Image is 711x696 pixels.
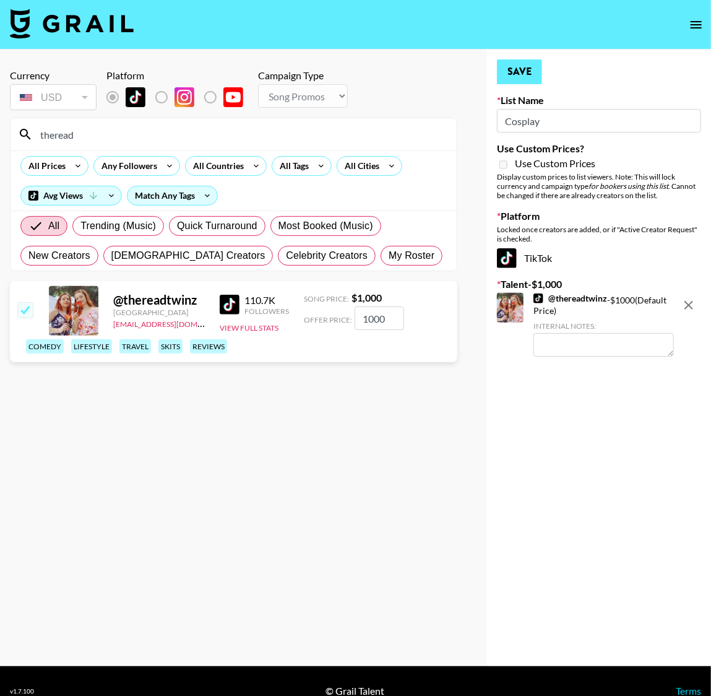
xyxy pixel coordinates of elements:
div: Display custom prices to list viewers. Note: This will lock currency and campaign type . Cannot b... [497,172,701,200]
div: skits [158,339,183,354]
div: - $ 1000 (Default Price) [533,293,674,357]
button: remove [676,293,701,318]
span: Trending (Music) [80,219,156,233]
div: Avg Views [21,186,121,205]
div: v 1.7.100 [10,687,34,695]
img: Grail Talent [10,9,134,38]
div: Remove selected talent to change platforms [106,84,253,110]
div: comedy [26,339,64,354]
div: All Tags [272,157,311,175]
span: My Roster [389,248,434,263]
span: Offer Price: [304,315,352,324]
div: Platform [106,69,253,82]
div: travel [119,339,151,354]
img: TikTok [533,294,543,303]
strong: $ 1,000 [351,292,382,303]
div: reviews [190,339,227,354]
span: All [48,219,59,233]
em: for bookers using this list [588,181,668,191]
span: Use Custom Prices [515,157,595,170]
div: TikTok [497,248,701,268]
button: View Full Stats [220,323,278,333]
div: All Cities [337,157,382,175]
div: Campaign Type [258,69,348,82]
label: List Name [497,94,701,107]
div: lifestyle [71,339,112,354]
div: 110.7K [244,294,289,307]
div: Locked once creators are added, or if "Active Creator Request" is checked. [497,225,701,243]
img: TikTok [497,248,517,268]
img: Instagram [175,87,194,107]
div: Followers [244,307,289,316]
label: Platform [497,210,701,222]
a: [EMAIL_ADDRESS][DOMAIN_NAME] [113,317,238,329]
span: Song Price: [304,294,349,303]
button: open drawer [684,12,709,37]
div: Remove selected talent to change your currency [10,82,97,113]
div: Match Any Tags [127,186,217,205]
span: Celebrity Creators [286,248,368,263]
div: Any Followers [94,157,160,175]
span: Most Booked (Music) [278,219,373,233]
input: 1,000 [355,307,404,330]
div: Currency [10,69,97,82]
a: @thereadtwinz [533,293,607,304]
div: @ thereadtwinz [113,292,205,308]
div: All Prices [21,157,68,175]
button: Save [497,59,542,84]
img: YouTube [223,87,243,107]
div: All Countries [186,157,246,175]
span: Quick Turnaround [177,219,257,233]
div: Internal Notes: [533,321,674,331]
span: New Creators [28,248,90,263]
div: USD [12,87,94,108]
img: TikTok [220,295,239,315]
img: TikTok [126,87,145,107]
div: [GEOGRAPHIC_DATA] [113,308,205,317]
label: Talent - $ 1,000 [497,278,701,290]
span: [DEMOGRAPHIC_DATA] Creators [111,248,265,263]
label: Use Custom Prices? [497,142,701,155]
input: Search by User Name [33,124,449,144]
